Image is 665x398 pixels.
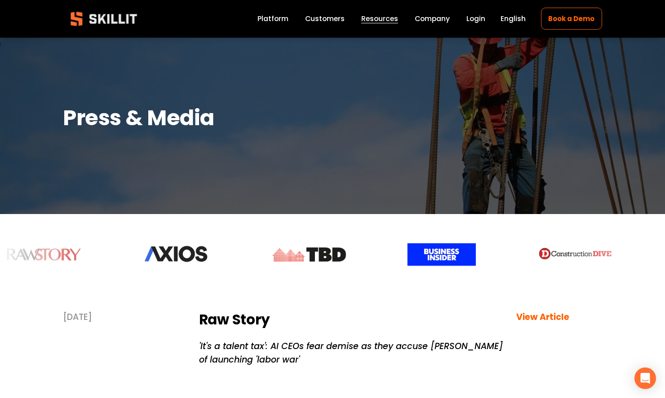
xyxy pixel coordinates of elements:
div: language picker [501,13,526,25]
strong: Press & Media [63,103,214,133]
a: View Article [516,311,569,323]
img: Skillit [63,5,145,32]
a: Login [466,13,485,25]
a: Company [415,13,450,25]
a: Book a Demo [541,8,602,30]
span: English [501,13,526,24]
span: Resources [361,13,398,24]
a: Customers [305,13,345,25]
em: 'It's a talent tax': AI CEOs fear demise as they accuse [PERSON_NAME] of launching 'labor war' [199,340,505,366]
div: Open Intercom Messenger [634,367,656,389]
strong: Raw Story [199,310,270,329]
span: [DATE] [63,311,92,323]
a: Platform [257,13,288,25]
a: folder dropdown [361,13,398,25]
